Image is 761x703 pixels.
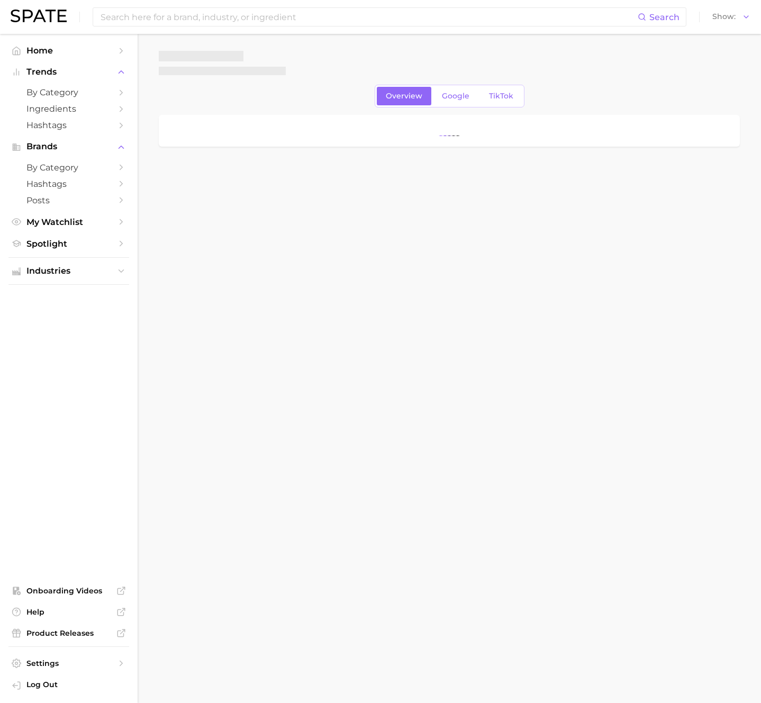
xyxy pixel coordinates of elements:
span: Industries [26,266,111,276]
input: Search here for a brand, industry, or ingredient [99,8,638,26]
a: Spotlight [8,236,129,252]
span: Spotlight [26,239,111,249]
span: Settings [26,659,111,668]
a: Product Releases [8,625,129,641]
span: Product Releases [26,628,111,638]
a: Settings [8,655,129,671]
span: Ingredients [26,104,111,114]
a: Log out. Currently logged in with e-mail olivier@spate.nyc. [8,677,129,695]
a: Hashtags [8,176,129,192]
span: Help [26,607,111,617]
span: Hashtags [26,179,111,189]
button: Trends [8,64,129,80]
span: Search [649,12,680,22]
span: Hashtags [26,120,111,130]
button: Show [710,10,753,24]
span: Show [712,14,736,20]
a: Posts [8,192,129,209]
span: Posts [26,195,111,205]
a: Home [8,42,129,59]
span: Onboarding Videos [26,586,111,596]
a: by Category [8,84,129,101]
span: TikTok [489,92,513,101]
span: Google [442,92,469,101]
span: Overview [386,92,422,101]
span: Brands [26,142,111,151]
a: My Watchlist [8,214,129,230]
button: Industries [8,263,129,279]
a: TikTok [480,87,522,105]
a: Overview [377,87,431,105]
span: by Category [26,87,111,97]
span: Log Out [26,680,121,689]
span: My Watchlist [26,217,111,227]
a: by Category [8,159,129,176]
img: SPATE [11,10,67,22]
span: Trends [26,67,111,77]
a: Onboarding Videos [8,583,129,599]
a: Hashtags [8,117,129,133]
a: Help [8,604,129,620]
a: Google [433,87,478,105]
button: Brands [8,139,129,155]
span: Home [26,46,111,56]
span: by Category [26,163,111,173]
a: Ingredients [8,101,129,117]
